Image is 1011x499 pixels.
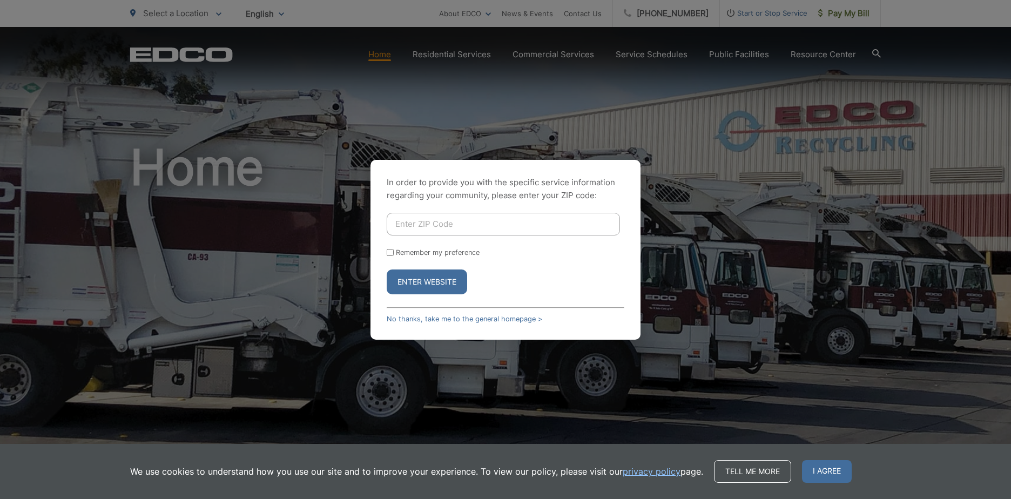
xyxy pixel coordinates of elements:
button: Enter Website [387,269,467,294]
a: No thanks, take me to the general homepage > [387,315,542,323]
input: Enter ZIP Code [387,213,620,235]
p: We use cookies to understand how you use our site and to improve your experience. To view our pol... [130,465,703,478]
label: Remember my preference [396,248,480,257]
a: privacy policy [623,465,680,478]
a: Tell me more [714,460,791,483]
span: I agree [802,460,852,483]
p: In order to provide you with the specific service information regarding your community, please en... [387,176,624,202]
